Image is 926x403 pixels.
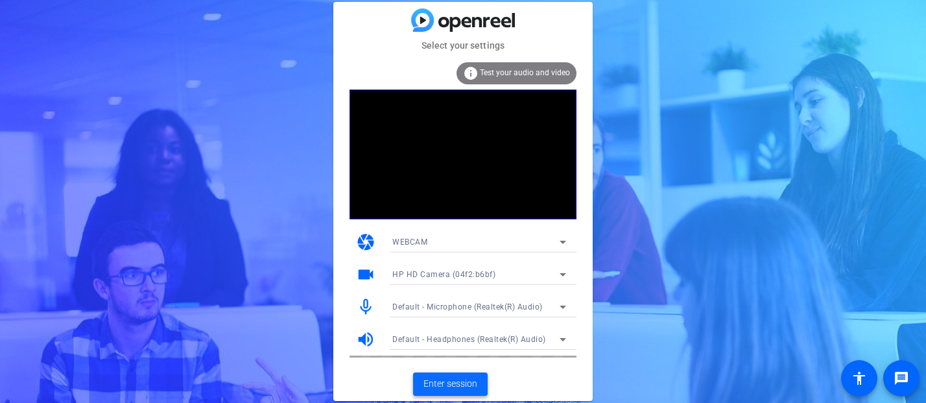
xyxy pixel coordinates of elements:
mat-icon: volume_up [356,330,375,349]
mat-icon: videocam [356,265,375,284]
span: Default - Headphones (Realtek(R) Audio) [392,335,546,344]
span: Enter session [423,377,477,391]
span: WEBCAM [392,238,427,247]
mat-icon: mic_none [356,297,375,317]
mat-icon: info [463,66,479,81]
mat-icon: camera [356,232,375,252]
span: Test your audio and video [480,68,570,77]
span: Default - Microphone (Realtek(R) Audio) [392,302,543,311]
img: blue-gradient.svg [411,8,515,31]
span: HP HD Camera (04f2:b6bf) [392,270,495,279]
mat-card-subtitle: Select your settings [333,38,593,53]
mat-icon: message [894,371,909,386]
button: Enter session [413,372,488,396]
mat-icon: accessibility [851,371,867,386]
